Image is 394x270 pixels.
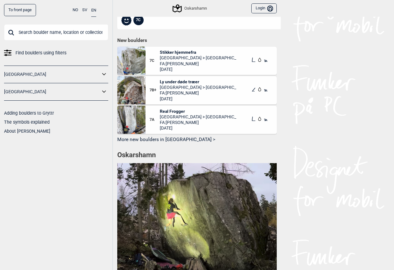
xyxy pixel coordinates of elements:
div: Oskarshamn [173,5,207,12]
span: [GEOGRAPHIC_DATA] > [GEOGRAPHIC_DATA] [160,85,237,90]
span: 7C [150,58,160,63]
span: Ly under døde træer [160,79,237,85]
span: Find boulders using filters [16,48,66,57]
h1: New boulders [117,37,277,43]
a: The symbols explained [4,120,50,125]
input: Search boulder name, location or collection [4,24,108,40]
span: [DATE] [160,125,237,131]
span: [GEOGRAPHIC_DATA] > [GEOGRAPHIC_DATA] [160,114,237,120]
span: FA: [PERSON_NAME] [160,61,237,66]
img: Stikker hjemmefra [117,47,146,75]
span: [DATE] [160,96,237,102]
div: Stikker hjemmefra7CStikker hjemmefra[GEOGRAPHIC_DATA] > [GEOGRAPHIC_DATA]FA:[PERSON_NAME][DATE] [117,47,277,75]
span: [GEOGRAPHIC_DATA] > [GEOGRAPHIC_DATA] [160,55,237,61]
h1: Oskarshamn [117,150,277,160]
div: Ly under dode traeer7B+Ly under døde træer[GEOGRAPHIC_DATA] > [GEOGRAPHIC_DATA]FA:[PERSON_NAME][D... [117,76,277,104]
a: To front page [4,4,36,16]
button: SV [82,4,87,16]
button: Login [251,3,277,14]
img: Ly under dode traeer [117,76,146,104]
div: 7C [133,15,144,25]
span: FA: [PERSON_NAME] [160,90,237,96]
span: FA: [PERSON_NAME] [160,120,237,125]
span: Real Frogger [160,108,237,114]
a: Adding boulders to Gryttr [4,111,54,116]
span: 7B+ [150,88,160,93]
a: [GEOGRAPHIC_DATA] [4,70,100,79]
a: Find boulders using filters [4,48,108,57]
a: About [PERSON_NAME] [4,129,50,134]
span: 7A [150,117,160,122]
button: More new boulders in [GEOGRAPHIC_DATA] > [117,135,277,145]
button: NO [73,4,78,16]
a: [GEOGRAPHIC_DATA] [4,87,100,96]
img: Real Frogger [117,106,146,134]
span: Stikker hjemmefra [160,49,237,55]
div: Real Frogger7AReal Frogger[GEOGRAPHIC_DATA] > [GEOGRAPHIC_DATA]FA:[PERSON_NAME][DATE] [117,106,277,134]
span: [DATE] [160,66,237,72]
button: EN [91,4,96,17]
